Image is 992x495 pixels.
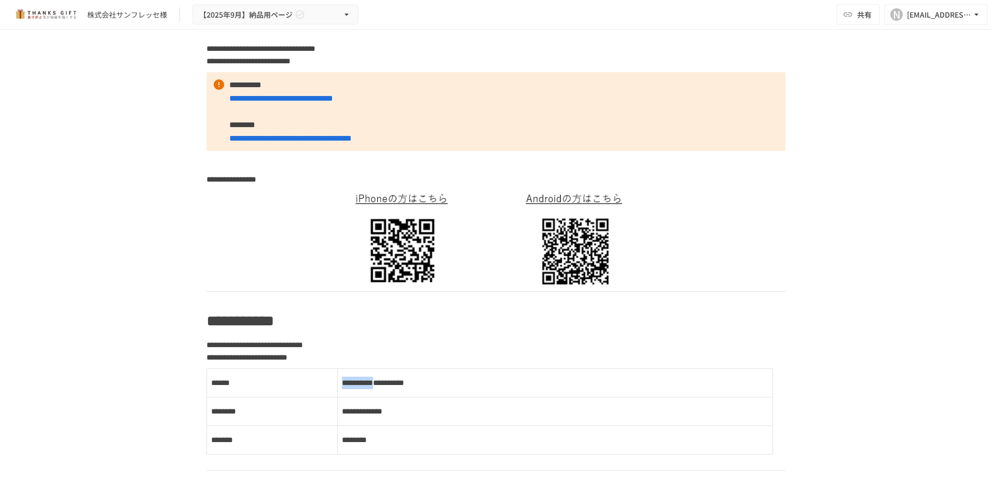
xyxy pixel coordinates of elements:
div: 株式会社サンフレッセ様 [87,9,167,20]
span: 【2025年9月】納品用ページ [199,8,293,21]
button: 【2025年9月】納品用ページ [192,5,359,25]
button: N[EMAIL_ADDRESS][DOMAIN_NAME] [884,4,988,25]
img: yE3MlILuB5yoMJLIvIuruww1FFU0joKMIrHL3wH5nFg [349,191,643,286]
span: 共有 [857,9,872,20]
div: N [890,8,903,21]
img: mMP1OxWUAhQbsRWCurg7vIHe5HqDpP7qZo7fRoNLXQh [12,6,79,23]
div: [EMAIL_ADDRESS][DOMAIN_NAME] [907,8,971,21]
button: 共有 [836,4,880,25]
